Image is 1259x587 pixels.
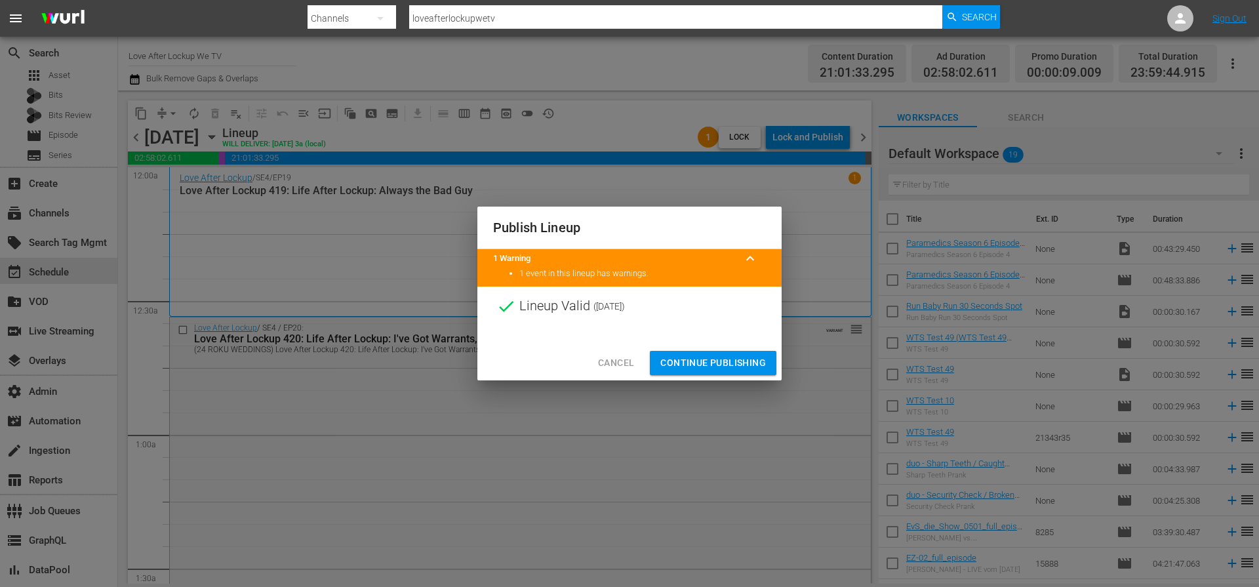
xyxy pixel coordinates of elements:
div: Lineup Valid [477,287,782,326]
span: Cancel [598,355,634,371]
button: keyboard_arrow_up [734,243,766,274]
span: keyboard_arrow_up [742,251,758,266]
span: Search [962,5,997,29]
span: Continue Publishing [660,355,766,371]
h2: Publish Lineup [493,217,766,238]
img: ans4CAIJ8jUAAAAAAAAAAAAAAAAAAAAAAAAgQb4GAAAAAAAAAAAAAAAAAAAAAAAAJMjXAAAAAAAAAAAAAAAAAAAAAAAAgAT5G... [31,3,94,34]
li: 1 event in this lineup has warnings. [519,268,766,280]
a: Sign Out [1212,13,1247,24]
span: menu [8,10,24,26]
button: Continue Publishing [650,351,776,375]
button: Cancel [588,351,645,375]
span: ( [DATE] ) [593,296,625,316]
title: 1 Warning [493,253,734,265]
